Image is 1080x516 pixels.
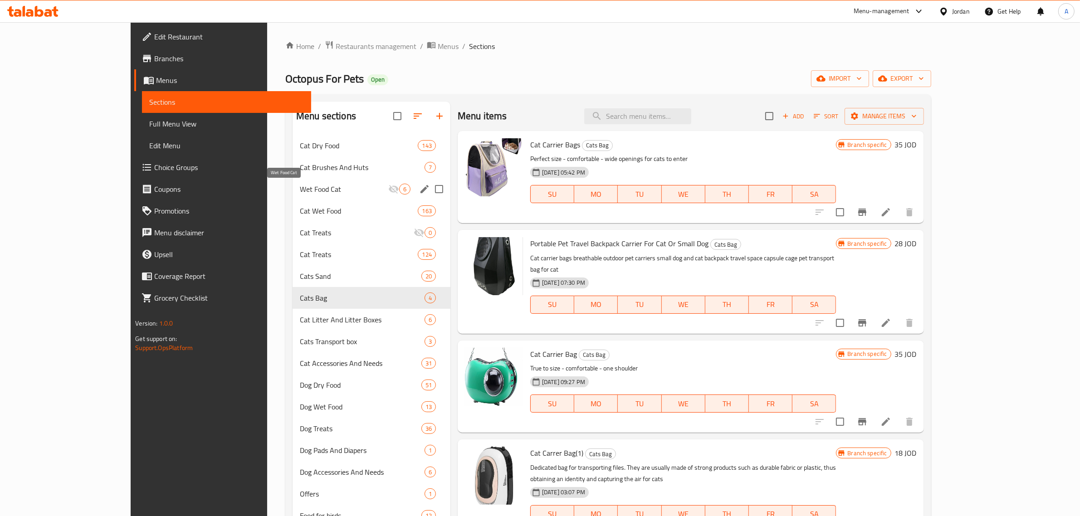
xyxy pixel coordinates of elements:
[465,237,523,295] img: Portable Pet Travel Backpack Carrier For Cat Or Small Dog
[814,111,839,122] span: Sort
[811,70,869,87] button: import
[530,446,583,460] span: Cat Carrer Bag(1)
[662,185,705,203] button: WE
[134,200,311,222] a: Promotions
[300,401,421,412] span: Dog Wet Food
[156,75,304,86] span: Menus
[425,227,436,238] div: items
[142,91,311,113] a: Sections
[293,374,450,396] div: Dog Dry Food51
[425,314,436,325] div: items
[952,6,970,16] div: Jordan
[851,201,873,223] button: Branch-specific-item
[665,298,702,311] span: WE
[418,182,431,196] button: edit
[293,396,450,418] div: Dog Wet Food13
[300,467,425,477] span: Dog Accessories And Needs
[293,483,450,505] div: Offers1
[149,118,304,129] span: Full Menu View
[665,188,702,201] span: WE
[760,107,779,126] span: Select section
[538,488,589,497] span: [DATE] 03:07 PM
[425,468,435,477] span: 6
[154,249,304,260] span: Upsell
[709,188,745,201] span: TH
[142,113,311,135] a: Full Menu View
[845,108,924,125] button: Manage items
[709,397,745,410] span: TH
[421,358,436,369] div: items
[300,380,421,390] span: Dog Dry Food
[899,411,920,433] button: delete
[873,70,931,87] button: export
[530,462,836,485] p: Dedicated bag for transporting files. They are usually made of strong products such as durable fa...
[618,394,661,413] button: TU
[578,298,614,311] span: MO
[400,185,410,194] span: 6
[293,265,450,287] div: Cats Sand20
[584,108,691,124] input: search
[578,188,614,201] span: MO
[421,423,436,434] div: items
[300,314,425,325] span: Cat Litter And Litter Boxes
[662,394,705,413] button: WE
[318,41,321,52] li: /
[134,69,311,91] a: Menus
[579,350,609,360] span: Cats Bag
[134,243,311,265] a: Upsell
[621,188,658,201] span: TU
[899,201,920,223] button: delete
[749,296,792,314] button: FR
[880,317,891,328] a: Edit menu item
[538,278,589,287] span: [DATE] 07:30 PM
[135,317,157,329] span: Version:
[293,135,450,156] div: Cat Dry Food143
[710,239,741,250] div: Cats Bag
[300,249,418,260] span: Cat Treats
[458,109,507,123] h2: Menu items
[844,449,890,458] span: Branch specific
[534,397,571,410] span: SU
[753,298,789,311] span: FR
[425,446,435,455] span: 1
[154,53,304,64] span: Branches
[300,358,421,369] span: Cat Accessories And Needs
[709,298,745,311] span: TH
[792,394,836,413] button: SA
[792,296,836,314] button: SA
[134,265,311,287] a: Coverage Report
[621,397,658,410] span: TU
[300,162,425,173] div: Cat Brushes And Huts
[895,237,917,250] h6: 28 JOD
[285,40,931,52] nav: breadcrumb
[530,347,577,361] span: Cat Carrier Bag
[142,135,311,156] a: Edit Menu
[811,109,841,123] button: Sort
[781,111,806,122] span: Add
[154,31,304,42] span: Edit Restaurant
[753,188,789,201] span: FR
[422,272,435,281] span: 20
[300,488,425,499] span: Offers
[407,105,429,127] span: Sort sections
[388,107,407,126] span: Select all sections
[154,227,304,238] span: Menu disclaimer
[465,138,523,196] img: Cat Carrier Bags
[530,138,580,151] span: Cat Carrier Bags
[300,336,425,347] div: Cats Transport box
[422,403,435,411] span: 13
[792,185,836,203] button: SA
[662,296,705,314] button: WE
[753,397,789,410] span: FR
[300,445,425,456] div: Dog Pads And Diapers
[705,296,749,314] button: TH
[465,348,523,406] img: Cat Carrier Bag
[831,203,850,222] span: Select to update
[530,253,836,275] p: Cat carrier bags breathable outdoor pet carriers small dog and cat backpack travel space capsule ...
[427,40,459,52] a: Menus
[134,26,311,48] a: Edit Restaurant
[880,416,891,427] a: Edit menu item
[154,292,304,303] span: Grocery Checklist
[851,312,873,334] button: Branch-specific-item
[469,41,495,52] span: Sections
